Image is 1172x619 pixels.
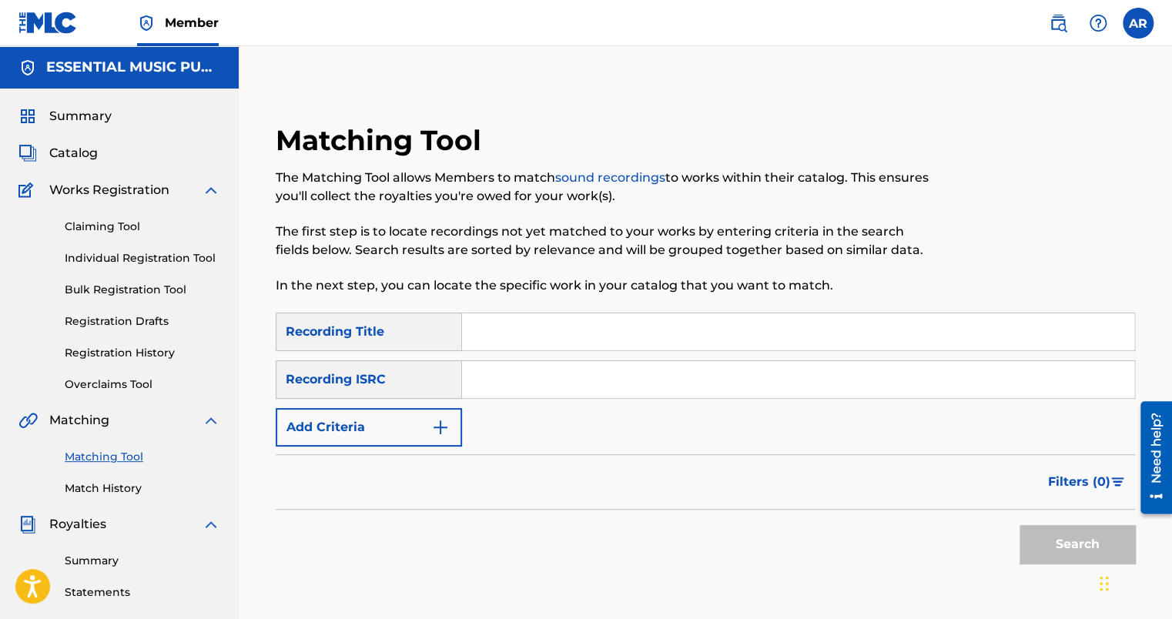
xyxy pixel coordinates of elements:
a: CatalogCatalog [18,144,98,162]
img: expand [202,515,220,534]
img: Top Rightsholder [137,14,156,32]
img: 9d2ae6d4665cec9f34b9.svg [431,418,450,437]
button: Add Criteria [276,408,462,447]
img: Matching [18,411,38,430]
a: sound recordings [555,170,665,185]
a: Matching Tool [65,449,220,465]
img: Accounts [18,59,37,77]
img: expand [202,411,220,430]
img: search [1049,14,1067,32]
iframe: Resource Center [1129,396,1172,520]
p: In the next step, you can locate the specific work in your catalog that you want to match. [276,276,937,295]
div: User Menu [1123,8,1154,38]
img: Summary [18,107,37,125]
form: Search Form [276,313,1135,571]
a: SummarySummary [18,107,112,125]
a: Overclaims Tool [65,376,220,393]
img: Royalties [18,515,37,534]
a: Public Search [1043,8,1073,38]
iframe: Chat Widget [1095,545,1172,619]
img: help [1089,14,1107,32]
a: Registration History [65,345,220,361]
h2: Matching Tool [276,123,489,158]
a: Registration Drafts [65,313,220,330]
p: The Matching Tool allows Members to match to works within their catalog. This ensures you'll coll... [276,169,937,206]
a: Claiming Tool [65,219,220,235]
span: Catalog [49,144,98,162]
img: expand [202,181,220,199]
img: Catalog [18,144,37,162]
a: Statements [65,584,220,601]
span: Member [165,14,219,32]
img: MLC Logo [18,12,78,34]
a: Match History [65,480,220,497]
img: filter [1111,477,1124,487]
img: Works Registration [18,181,39,199]
span: Summary [49,107,112,125]
div: Help [1083,8,1113,38]
span: Filters ( 0 ) [1048,473,1110,491]
span: Works Registration [49,181,169,199]
span: Royalties [49,515,106,534]
div: Drag [1100,560,1109,607]
h5: ESSENTIAL MUSIC PUBLISHING [46,59,220,76]
a: Bulk Registration Tool [65,282,220,298]
a: Individual Registration Tool [65,250,220,266]
a: Summary [65,553,220,569]
span: Matching [49,411,109,430]
button: Filters (0) [1039,463,1135,501]
p: The first step is to locate recordings not yet matched to your works by entering criteria in the ... [276,223,937,259]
